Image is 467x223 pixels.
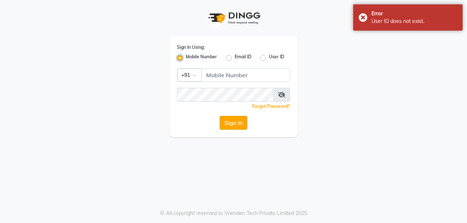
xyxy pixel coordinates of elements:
[269,54,284,62] label: User ID
[371,10,457,17] div: Error
[371,17,457,25] div: User ID does not exist.
[220,116,247,130] button: Sign In
[204,7,263,29] img: logo1.svg
[177,44,205,51] label: Sign In Using:
[201,68,290,82] input: Username
[252,103,290,109] a: Forgot Password?
[235,54,251,62] label: Email ID
[177,88,274,102] input: Username
[186,54,217,62] label: Mobile Number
